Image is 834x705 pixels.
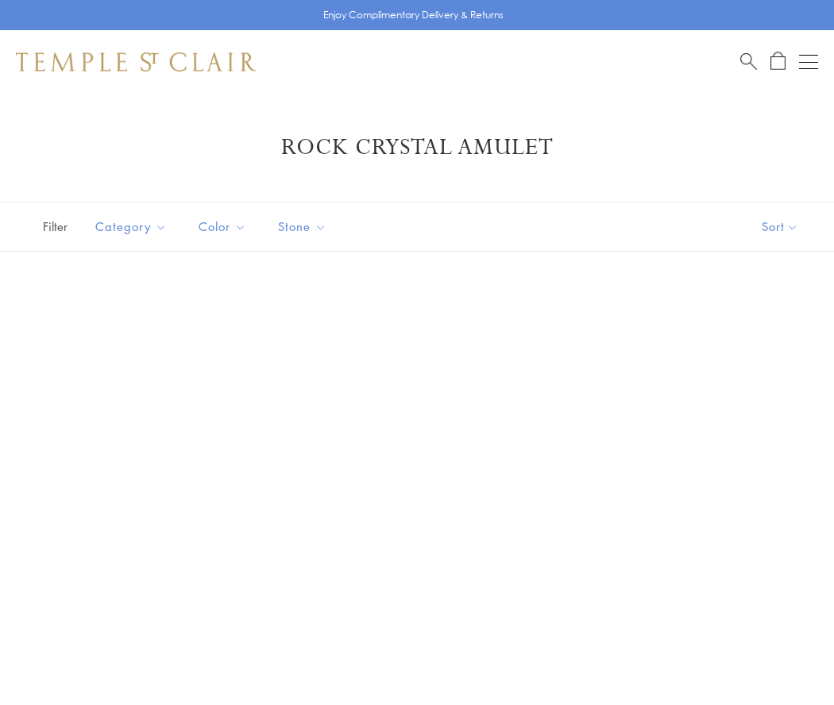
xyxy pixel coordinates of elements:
[323,7,504,23] p: Enjoy Complimentary Delivery & Returns
[16,52,256,71] img: Temple St. Clair
[266,209,338,245] button: Stone
[740,52,757,71] a: Search
[87,217,179,237] span: Category
[726,202,834,251] button: Show sort by
[270,217,338,237] span: Stone
[83,209,179,245] button: Category
[799,52,818,71] button: Open navigation
[40,133,794,162] h1: Rock Crystal Amulet
[191,217,258,237] span: Color
[770,52,786,71] a: Open Shopping Bag
[187,209,258,245] button: Color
